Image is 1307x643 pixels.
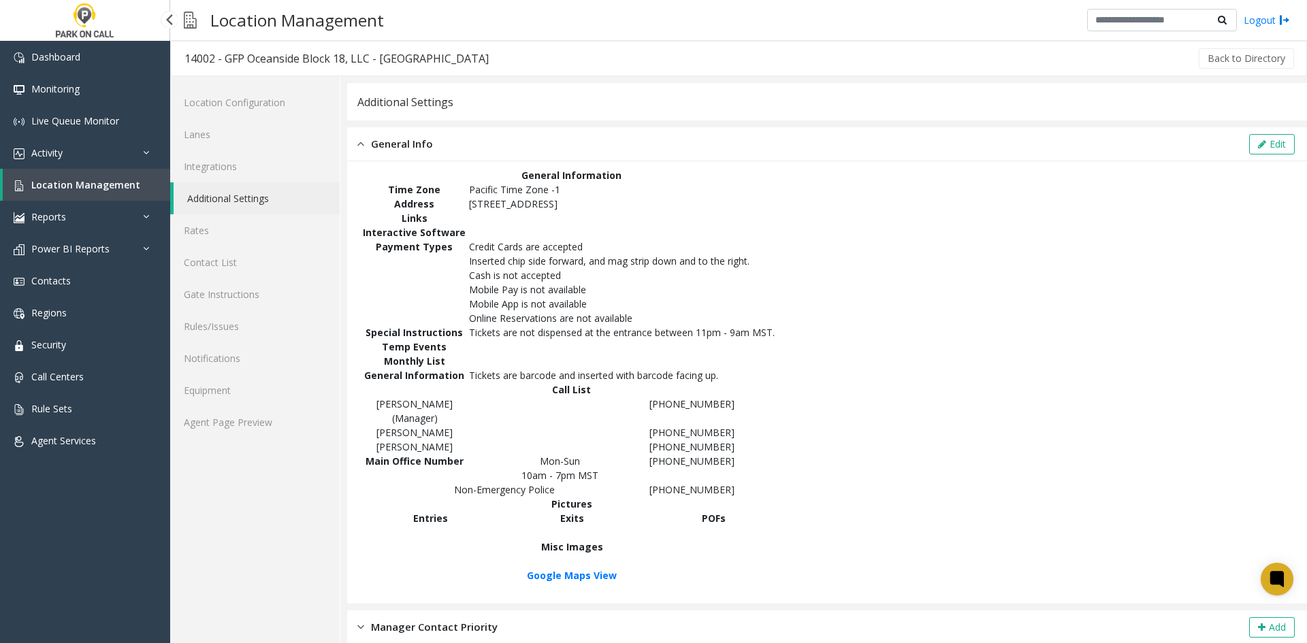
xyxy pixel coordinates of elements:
img: pageIcon [184,3,197,37]
button: Edit [1249,134,1295,154]
span: [PHONE_NUMBER] [649,483,735,496]
img: 'icon' [14,308,25,319]
img: 'icon' [14,340,25,351]
span: [PERSON_NAME] (Manager) [376,397,453,425]
span: Manager Contact Priority [371,619,498,635]
span: Non-Emergency Police [454,483,555,496]
a: Agent Page Preview [170,406,340,438]
a: Equipment [170,374,340,406]
span: [PHONE_NUMBER] [649,455,735,467]
img: 'icon' [14,148,25,159]
button: Back to Directory [1199,48,1294,69]
img: logout [1279,13,1290,27]
img: closed [357,619,364,635]
img: 'icon' [14,212,25,223]
span: Monthly List [384,355,445,367]
div: 14002 - GFP Oceanside Block 18, LLC - [GEOGRAPHIC_DATA] [184,50,489,67]
span: Call Centers [31,370,84,383]
span: Agent Services [31,434,96,447]
span: Mon-Sun 10am - 7pm MST [521,455,598,482]
a: Contact List [170,246,340,278]
span: Misc Images [541,540,603,553]
img: 'icon' [14,116,25,127]
span: Dashboard [31,50,80,63]
img: 'icon' [14,84,25,95]
span: Security [31,338,66,351]
img: 'icon' [14,276,25,287]
span: Location Management [31,178,140,191]
a: Notifications [170,342,340,374]
span: Address [394,197,434,210]
a: Rates [170,214,340,246]
span: Mobile App is not available [469,297,587,310]
span: [STREET_ADDRESS] [469,197,558,210]
span: Live Queue Monitor [31,114,119,127]
span: Mobile Pay is not available [469,283,586,296]
span: Payment Types [376,240,453,253]
span: Entries [413,512,448,525]
span: [PERSON_NAME] [376,426,453,439]
button: Add [1249,617,1295,638]
span: [PHONE_NUMBER] [649,440,735,453]
h3: Location Management [204,3,391,37]
span: Contacts [31,274,71,287]
img: 'icon' [14,52,25,63]
div: Additional Settings [357,93,453,111]
span: [PERSON_NAME] [376,440,453,453]
span: Tickets are not dispensed at the entrance between 11pm - 9am MST. [469,326,775,339]
span: Regions [31,306,67,319]
span: Interactive Software [363,226,466,239]
span: Time Zone [388,183,440,196]
span: Call List [552,383,591,396]
a: Gate Instructions [170,278,340,310]
a: Google Maps View [527,569,617,582]
img: 'icon' [14,244,25,255]
a: Logout [1244,13,1290,27]
span: Exits [560,512,584,525]
img: opened [357,136,364,152]
a: Additional Settings [174,182,340,214]
img: 'icon' [14,404,25,415]
span: Pacific Time Zone -1 [469,183,560,196]
span: Power BI Reports [31,242,110,255]
img: 'icon' [14,372,25,383]
span: Cash is not accepted [469,269,561,282]
a: Location Configuration [170,86,340,118]
span: Temp Events [382,340,447,353]
span: Main Office Number [366,455,464,467]
span: Credit Cards are accepted Inserted chip side forward, and mag strip down and to the right. [469,240,749,267]
span: Activity [31,146,63,159]
span: [PHONE_NUMBER] [649,397,735,410]
img: 'icon' [14,436,25,447]
span: Rule Sets [31,402,72,415]
span: [PHONE_NUMBER] [649,426,735,439]
span: Tickets are barcode and inserted with barcode facing up. [469,369,718,382]
span: Online Reservations are not available [469,312,632,325]
span: Monitoring [31,82,80,95]
span: General Information [364,369,464,382]
span: Pictures [551,497,592,510]
span: General Info [371,136,433,152]
a: Location Management [3,169,170,201]
span: Special Instructions [366,326,463,339]
a: Integrations [170,150,340,182]
span: Links [402,212,427,225]
a: Lanes [170,118,340,150]
img: 'icon' [14,180,25,191]
span: General Information [521,169,622,182]
a: Rules/Issues [170,310,340,342]
span: POFs [702,512,726,525]
span: Reports [31,210,66,223]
